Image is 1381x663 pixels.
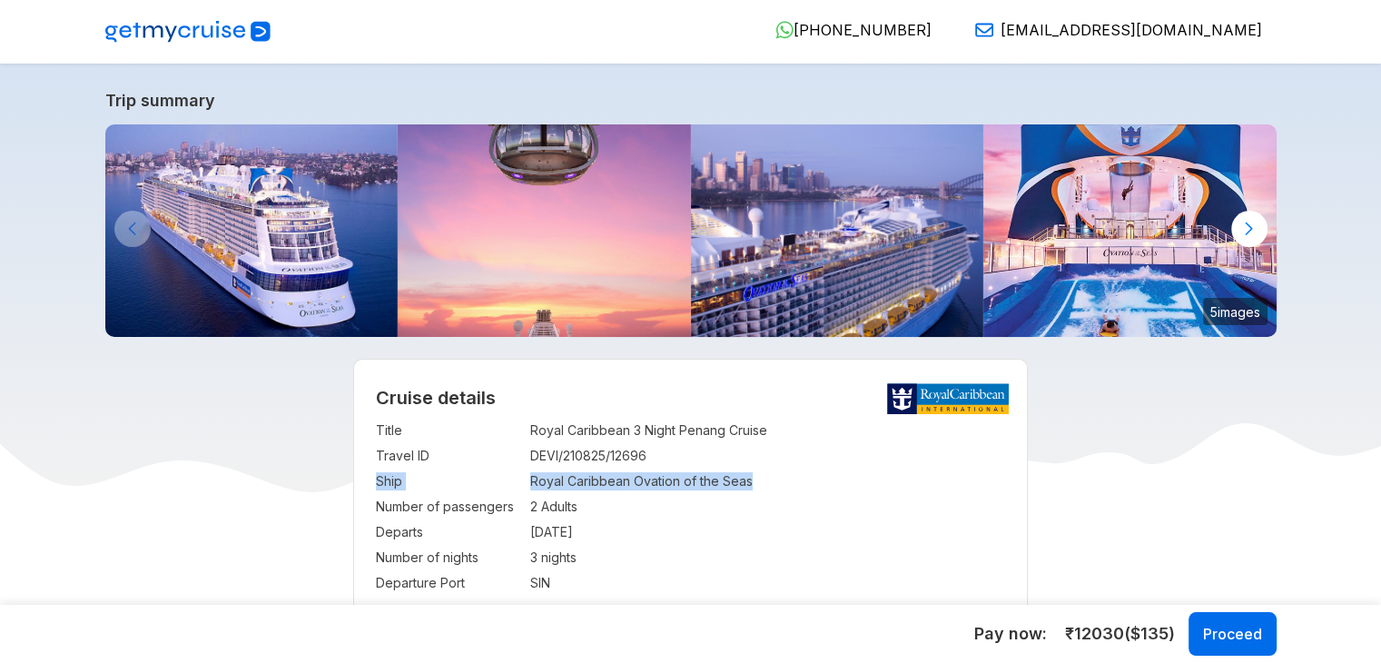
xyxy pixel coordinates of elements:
[376,494,521,520] td: Number of passengers
[530,418,1005,443] td: Royal Caribbean 3 Night Penang Cruise
[376,469,521,494] td: Ship
[761,21,932,39] a: [PHONE_NUMBER]
[376,545,521,570] td: Number of nights
[530,494,1005,520] td: 2 Adults
[1203,298,1268,325] small: 5 images
[521,469,530,494] td: :
[530,570,1005,596] td: SIN
[521,570,530,596] td: :
[1189,612,1277,656] button: Proceed
[521,545,530,570] td: :
[105,91,1277,110] a: Trip summary
[775,21,794,39] img: WhatsApp
[521,418,530,443] td: :
[376,570,521,596] td: Departure Port
[961,21,1262,39] a: [EMAIL_ADDRESS][DOMAIN_NAME]
[105,124,399,337] img: ovation-exterior-back-aerial-sunset-port-ship.jpg
[376,520,521,545] td: Departs
[975,21,993,39] img: Email
[376,418,521,443] td: Title
[376,443,521,469] td: Travel ID
[521,520,530,545] td: :
[530,520,1005,545] td: [DATE]
[691,124,984,337] img: ovation-of-the-seas-departing-from-sydney.jpg
[1065,622,1175,646] span: ₹ 12030 ($ 135 )
[530,545,1005,570] td: 3 nights
[794,21,932,39] span: [PHONE_NUMBER]
[376,387,1005,409] h2: Cruise details
[521,494,530,520] td: :
[530,443,1005,469] td: DEVI/210825/12696
[530,469,1005,494] td: Royal Caribbean Ovation of the Seas
[521,443,530,469] td: :
[398,124,691,337] img: north-star-sunset-ovation-of-the-seas.jpg
[974,623,1047,645] h5: Pay now:
[983,124,1277,337] img: ovation-of-the-seas-flowrider-sunset.jpg
[1001,21,1262,39] span: [EMAIL_ADDRESS][DOMAIN_NAME]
